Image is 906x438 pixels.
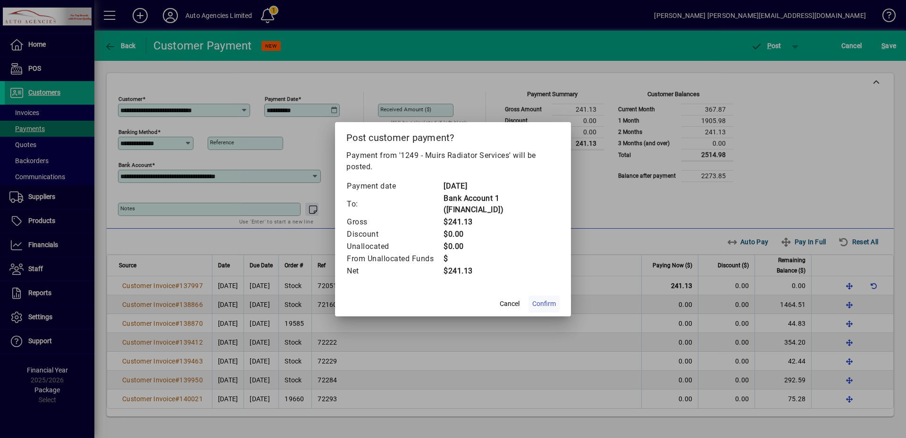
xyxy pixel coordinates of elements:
td: [DATE] [443,180,560,192]
td: To: [346,192,443,216]
p: Payment from '1249 - Muirs Radiator Services' will be posted. [346,150,560,173]
td: Payment date [346,180,443,192]
td: $241.13 [443,265,560,277]
button: Confirm [528,296,560,313]
span: Cancel [500,299,520,309]
td: From Unallocated Funds [346,253,443,265]
td: Gross [346,216,443,228]
td: $241.13 [443,216,560,228]
td: $0.00 [443,228,560,240]
td: Bank Account 1 ([FINANCIAL_ID]) [443,192,560,216]
td: $ [443,253,560,265]
td: Unallocated [346,240,443,253]
h2: Post customer payment? [335,122,571,149]
td: $0.00 [443,240,560,253]
td: Net [346,265,443,277]
td: Discount [346,228,443,240]
button: Cancel [495,296,525,313]
span: Confirm [532,299,556,309]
